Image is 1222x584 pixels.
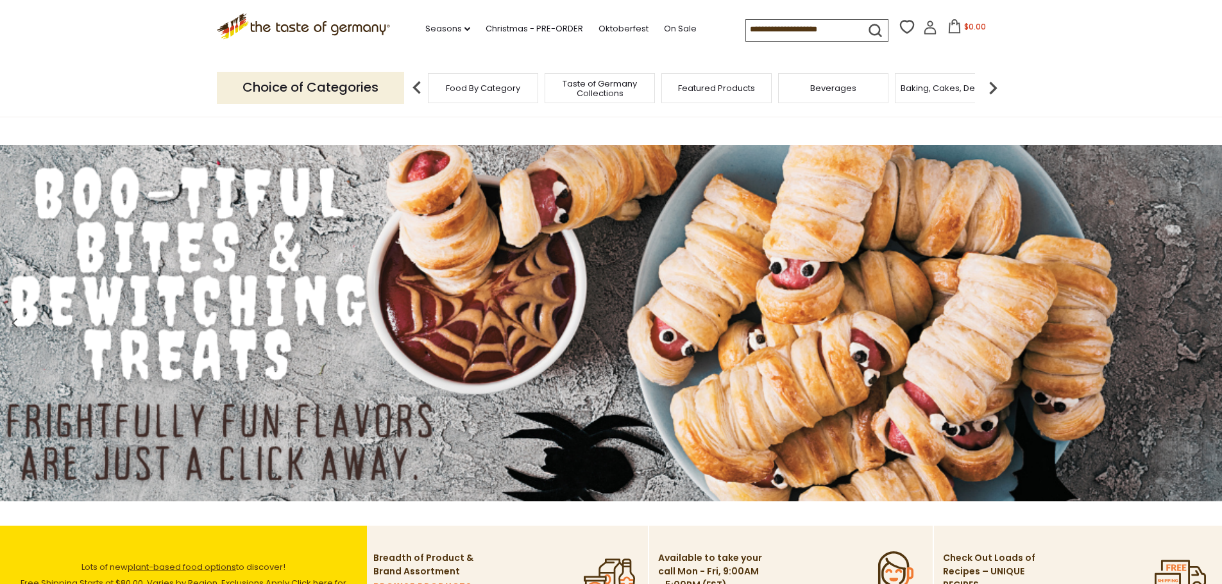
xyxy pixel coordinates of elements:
[964,21,986,32] span: $0.00
[940,19,994,38] button: $0.00
[810,83,856,93] a: Beverages
[678,83,755,93] a: Featured Products
[425,22,470,36] a: Seasons
[446,83,520,93] a: Food By Category
[598,22,649,36] a: Oktoberfest
[404,75,430,101] img: previous arrow
[486,22,583,36] a: Christmas - PRE-ORDER
[128,561,236,573] a: plant-based food options
[373,551,479,578] p: Breadth of Product & Brand Assortment
[664,22,697,36] a: On Sale
[217,72,404,103] p: Choice of Categories
[980,75,1006,101] img: next arrow
[901,83,1000,93] a: Baking, Cakes, Desserts
[548,79,651,98] a: Taste of Germany Collections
